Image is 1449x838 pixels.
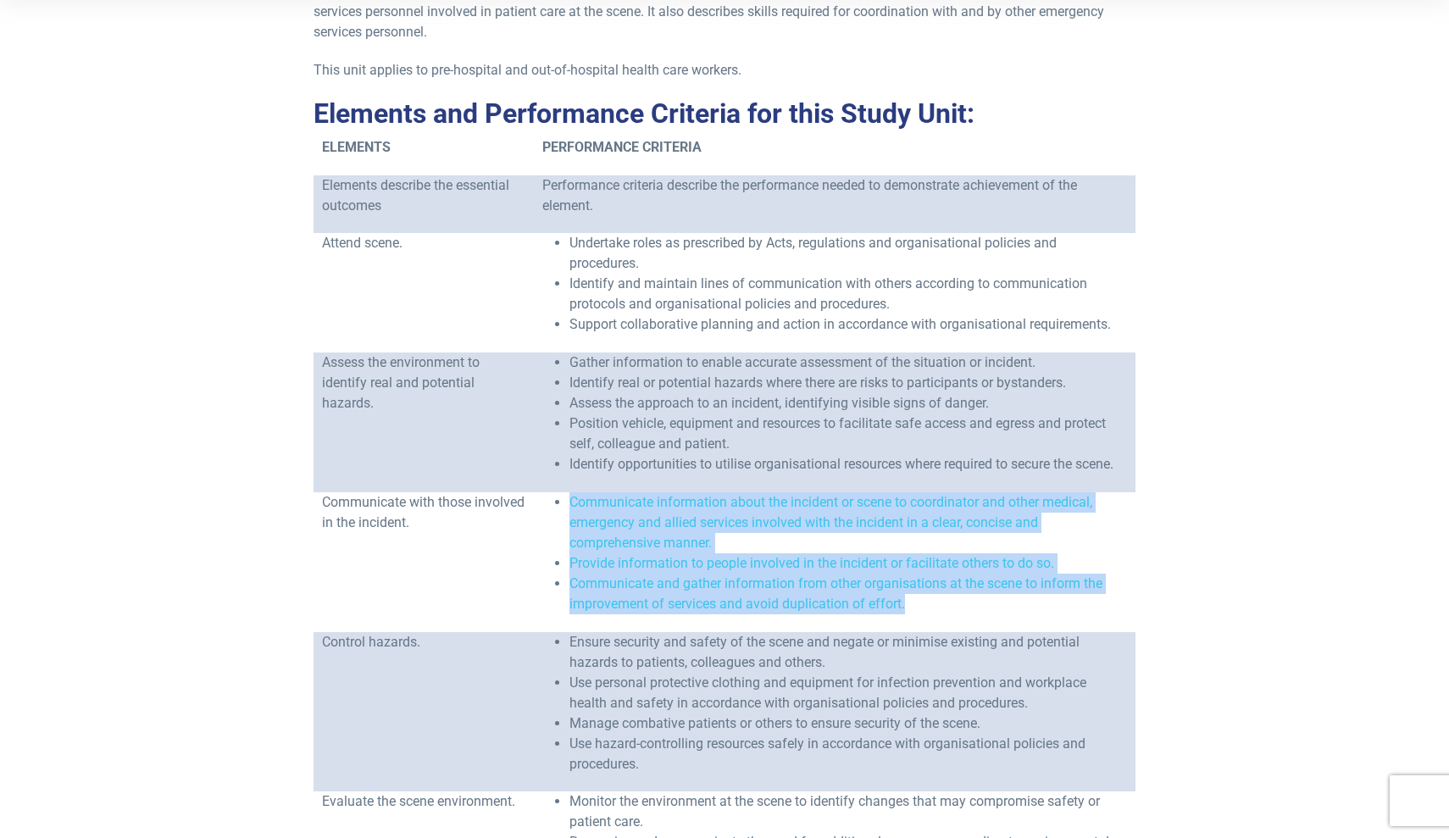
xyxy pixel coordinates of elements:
li: Communicate and gather information from other organisations at the scene to inform the improvemen... [569,574,1127,614]
span: PERFORMANCE [542,139,639,155]
span: CRITERIA [642,139,702,155]
span: Elements describe the essential outcomes [322,177,509,214]
li: Ensure security and safety of the scene and negate or minimise existing and potential hazards to ... [569,632,1127,673]
li: Monitor the environment at the scene to identify changes that may compromise safety or patient care. [569,791,1127,832]
li: Undertake roles as prescribed by Acts, regulations and organisational policies and procedures. [569,233,1127,274]
h2: Elements and Performance Criteria for this Study Unit: [314,97,1136,130]
li: Assess the approach to an incident, identifying visible signs of danger. [569,393,1127,413]
span: Assess the environment to identify real and potential hazards. [322,354,480,411]
li: Provide information to people involved in the incident or facilitate others to do so. [569,553,1127,574]
span: ELEMENTS [322,139,391,155]
span: Evaluate the scene environment. [322,793,515,809]
li: Gather information to enable accurate assessment of the situation or incident. [569,352,1127,373]
span: Communicate with those involved in the incident. [322,494,525,530]
li: Identify opportunities to utilise organisational resources where required to secure the scene. [569,454,1127,474]
span: Attend scene. [322,235,402,251]
span: Performance criteria describe the performance needed to demonstrate achievement of the element. [542,177,1077,214]
span: Control hazards. [322,634,420,650]
li: Identify and maintain lines of communication with others according to communication protocols and... [569,274,1127,314]
li: Support collaborative planning and action in accordance with organisational requirements. [569,314,1127,335]
p: This unit applies to pre-hospital and out-of-hospital health care workers. [314,60,1136,80]
li: Use personal protective clothing and equipment for infection prevention and workplace health and ... [569,673,1127,713]
li: Use hazard-controlling resources safely in accordance with organisational policies and procedures. [569,734,1127,774]
li: Communicate information about the incident or scene to coordinator and other medical, emergency a... [569,492,1127,553]
li: Manage combative patients or others to ensure security of the scene. [569,713,1127,734]
li: Position vehicle, equipment and resources to facilitate safe access and egress and protect self, ... [569,413,1127,454]
li: Identify real or potential hazards where there are risks to participants or bystanders. [569,373,1127,393]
